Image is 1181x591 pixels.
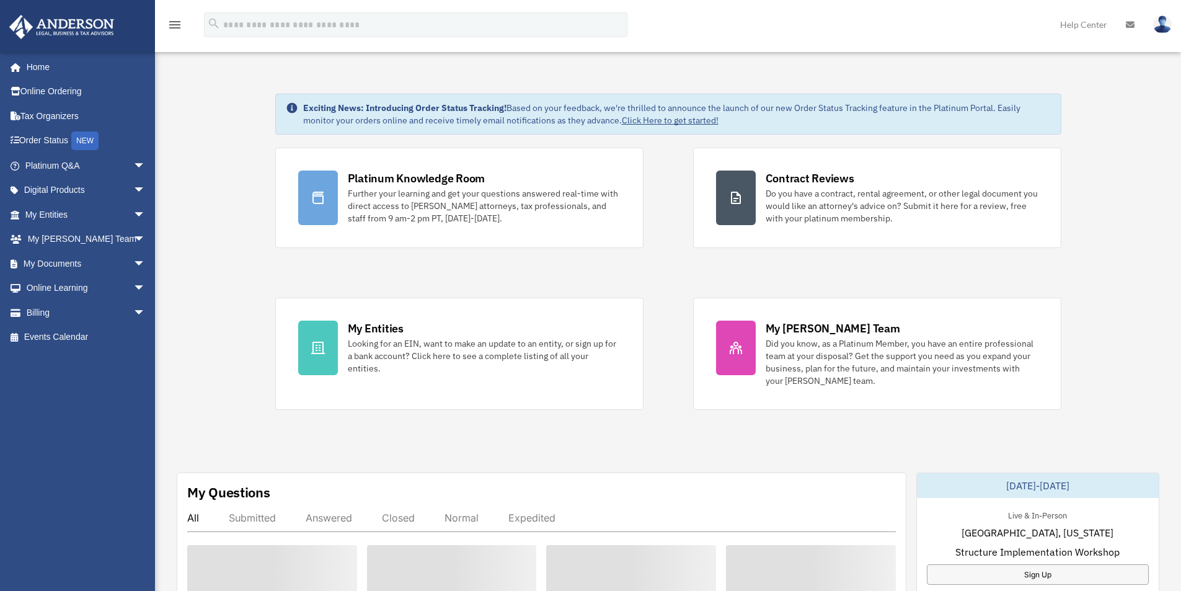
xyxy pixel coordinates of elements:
[9,79,164,104] a: Online Ordering
[9,153,164,178] a: Platinum Q&Aarrow_drop_down
[303,102,506,113] strong: Exciting News: Introducing Order Status Tracking!
[9,104,164,128] a: Tax Organizers
[382,512,415,524] div: Closed
[693,148,1061,248] a: Contract Reviews Do you have a contract, rental agreement, or other legal document you would like...
[9,300,164,325] a: Billingarrow_drop_down
[9,202,164,227] a: My Entitiesarrow_drop_down
[9,276,164,301] a: Online Learningarrow_drop_down
[622,115,719,126] a: Click Here to get started!
[133,227,158,252] span: arrow_drop_down
[766,337,1038,387] div: Did you know, as a Platinum Member, you have an entire professional team at your disposal? Get th...
[133,153,158,179] span: arrow_drop_down
[9,325,164,350] a: Events Calendar
[9,55,158,79] a: Home
[766,321,900,336] div: My [PERSON_NAME] Team
[998,508,1077,521] div: Live & In-Person
[9,128,164,154] a: Order StatusNEW
[927,564,1149,585] a: Sign Up
[207,17,221,30] i: search
[167,17,182,32] i: menu
[348,337,621,375] div: Looking for an EIN, want to make an update to an entity, or sign up for a bank account? Click her...
[275,298,644,410] a: My Entities Looking for an EIN, want to make an update to an entity, or sign up for a bank accoun...
[348,187,621,224] div: Further your learning and get your questions answered real-time with direct access to [PERSON_NAM...
[303,102,1051,127] div: Based on your feedback, we're thrilled to announce the launch of our new Order Status Tracking fe...
[167,22,182,32] a: menu
[133,202,158,228] span: arrow_drop_down
[9,251,164,276] a: My Documentsarrow_drop_down
[766,187,1038,224] div: Do you have a contract, rental agreement, or other legal document you would like an attorney's ad...
[71,131,99,150] div: NEW
[133,300,158,326] span: arrow_drop_down
[917,473,1159,498] div: [DATE]-[DATE]
[445,512,479,524] div: Normal
[955,544,1120,559] span: Structure Implementation Workshop
[9,178,164,203] a: Digital Productsarrow_drop_down
[508,512,555,524] div: Expedited
[133,251,158,277] span: arrow_drop_down
[306,512,352,524] div: Answered
[187,512,199,524] div: All
[348,321,404,336] div: My Entities
[275,148,644,248] a: Platinum Knowledge Room Further your learning and get your questions answered real-time with dire...
[348,171,485,186] div: Platinum Knowledge Room
[693,298,1061,410] a: My [PERSON_NAME] Team Did you know, as a Platinum Member, you have an entire professional team at...
[6,15,118,39] img: Anderson Advisors Platinum Portal
[133,178,158,203] span: arrow_drop_down
[187,483,270,502] div: My Questions
[962,525,1113,540] span: [GEOGRAPHIC_DATA], [US_STATE]
[9,227,164,252] a: My [PERSON_NAME] Teamarrow_drop_down
[1153,16,1172,33] img: User Pic
[229,512,276,524] div: Submitted
[766,171,854,186] div: Contract Reviews
[133,276,158,301] span: arrow_drop_down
